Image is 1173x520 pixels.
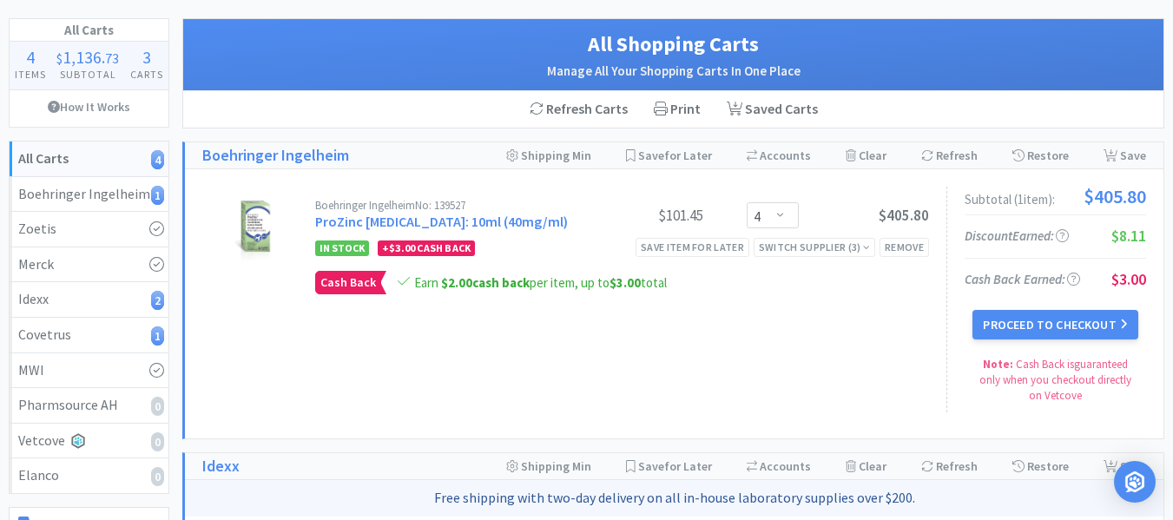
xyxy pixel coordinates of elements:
[18,288,160,311] div: Idexx
[389,241,415,254] span: $3.00
[636,238,749,256] div: Save item for later
[202,143,349,168] a: Boehringer Ingelheim
[51,49,124,66] div: .
[441,274,472,291] span: $2.00
[201,61,1146,82] h2: Manage All Your Shopping Carts In One Place
[142,46,151,68] span: 3
[105,49,119,67] span: 73
[18,218,160,240] div: Zoetis
[315,213,568,230] a: ProZinc [MEDICAL_DATA]: 10ml (40mg/ml)
[10,353,168,389] a: MWI
[506,453,591,479] div: Shipping Min
[983,357,1013,372] strong: Note:
[151,186,164,205] i: 1
[316,272,380,293] span: Cash Back
[151,432,164,451] i: 0
[10,318,168,353] a: Covetrus1
[1114,461,1156,503] div: Open Intercom Messenger
[714,91,831,128] a: Saved Carts
[880,238,929,256] div: Remove
[315,240,369,256] span: In Stock
[965,227,1069,244] span: Discount Earned:
[10,388,168,424] a: Pharmsource AH0
[747,453,811,479] div: Accounts
[18,149,69,167] strong: All Carts
[1012,453,1069,479] div: Restore
[879,206,929,225] span: $405.80
[18,359,160,382] div: MWI
[921,453,978,479] div: Refresh
[641,91,714,128] div: Print
[18,183,160,206] div: Boehringer Ingelheim
[201,28,1146,61] h1: All Shopping Carts
[10,142,168,177] a: All Carts4
[846,142,886,168] div: Clear
[10,177,168,213] a: Boehringer Ingelheim1
[63,46,102,68] span: 1,136
[1012,142,1069,168] div: Restore
[378,240,475,256] div: + Cash Back
[151,397,164,416] i: 0
[638,148,712,163] span: Save for Later
[151,150,164,169] i: 4
[506,142,591,168] div: Shipping Min
[972,310,1137,339] button: Proceed to Checkout
[965,187,1146,206] div: Subtotal ( 1 item ):
[921,142,978,168] div: Refresh
[517,91,641,128] div: Refresh Carts
[151,467,164,486] i: 0
[151,326,164,346] i: 1
[51,66,124,82] h4: Subtotal
[1084,187,1146,206] span: $405.80
[10,424,168,459] a: Vetcove0
[1111,226,1146,246] span: $8.11
[18,394,160,417] div: Pharmsource AH
[10,458,168,493] a: Elanco0
[10,282,168,318] a: Idexx2
[573,205,703,226] div: $101.45
[10,90,168,123] a: How It Works
[610,274,641,291] span: $3.00
[1104,142,1146,168] div: Save
[219,200,295,260] img: bb67e5c0273347e68d269b4872d83cd9_286512.png
[18,324,160,346] div: Covetrus
[125,66,168,82] h4: Carts
[315,200,573,211] div: Boehringer Ingelheim No: 139527
[1111,269,1146,289] span: $3.00
[18,464,160,487] div: Elanco
[965,271,1080,287] span: Cash Back Earned :
[202,454,240,479] a: Idexx
[441,274,530,291] strong: cash back
[638,458,712,474] span: Save for Later
[18,430,160,452] div: Vetcove
[1104,453,1146,479] div: Save
[747,142,811,168] div: Accounts
[10,247,168,283] a: Merck
[846,453,886,479] div: Clear
[192,487,1157,510] p: Free shipping with two-day delivery on all in-house laboratory supplies over $200.
[10,19,168,42] h1: All Carts
[10,66,51,82] h4: Items
[56,49,63,67] span: $
[26,46,35,68] span: 4
[414,274,667,291] span: Earn per item, up to total
[979,357,1131,403] span: Cash Back is guaranteed only when you checkout directly on Vetcove
[10,212,168,247] a: Zoetis
[151,291,164,310] i: 2
[18,253,160,276] div: Merck
[759,239,870,255] div: Switch Supplier ( 3 )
